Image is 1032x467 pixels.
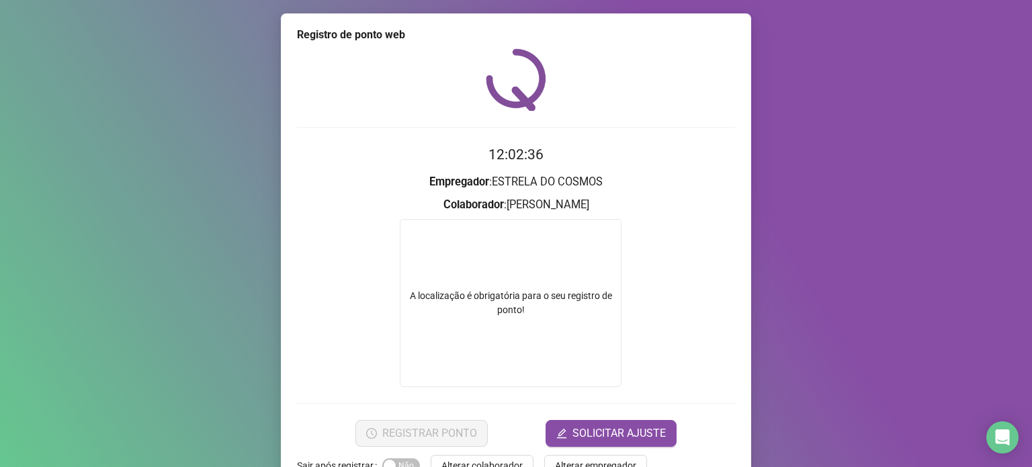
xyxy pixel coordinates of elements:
strong: Colaborador [443,198,504,211]
button: editSOLICITAR AJUSTE [546,420,677,447]
strong: Empregador [429,175,489,188]
h3: : ESTRELA DO COSMOS [297,173,735,191]
span: edit [556,428,567,439]
div: Registro de ponto web [297,27,735,43]
h3: : [PERSON_NAME] [297,196,735,214]
span: SOLICITAR AJUSTE [572,425,666,441]
time: 12:02:36 [488,146,544,163]
div: A localização é obrigatória para o seu registro de ponto! [400,289,621,317]
button: REGISTRAR PONTO [355,420,488,447]
div: Open Intercom Messenger [986,421,1019,454]
img: QRPoint [486,48,546,111]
